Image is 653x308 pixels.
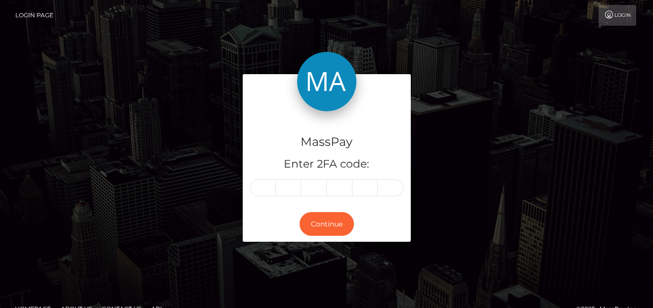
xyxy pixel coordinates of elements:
a: Login Page [15,5,53,26]
h5: Enter 2FA code: [250,157,403,172]
a: Login [599,5,636,26]
img: MassPay [297,52,356,111]
h4: MassPay [250,133,403,151]
button: Continue [300,212,354,236]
